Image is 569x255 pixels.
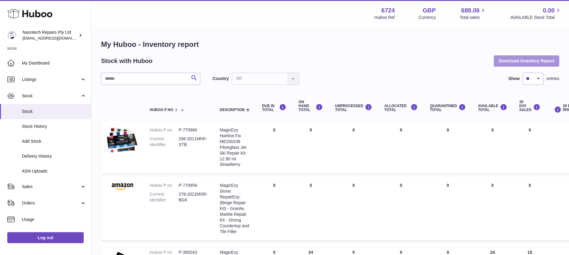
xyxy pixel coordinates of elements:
div: UNPROCESSED Total [335,104,372,112]
td: 0 [378,176,424,240]
td: 0 [256,121,292,173]
td: 0 [329,121,378,173]
div: MagicEzy Hairline Fix ME200206 Fibreglass Jet Ski Repair Kit 12.90 ml Strawberry [220,127,250,167]
dd: 278-2022MSR-BGK [179,191,208,203]
span: Listings [22,77,80,82]
span: 0 [447,127,449,132]
dd: P-770959 [179,183,208,188]
div: ON HAND Total [298,100,323,112]
strong: GBP [423,6,436,15]
div: DUE IN TOTAL [262,104,286,112]
strong: 6724 [381,6,395,15]
span: AVAILABLE Stock Total [510,15,562,20]
span: Usage [22,217,86,222]
dt: Huboo P no [150,127,179,133]
h1: My Huboo - Inventory report [101,40,559,49]
div: MagicEzy Stone RepairEzy: (Beige Repair Kit) - Granite, Marble Repair Kit - Strong Countertop and... [220,183,250,234]
td: 0 [378,121,424,173]
span: Orders [22,200,80,206]
span: Add Stock [22,138,86,144]
label: Country [212,76,229,82]
div: Nanotech Repairs Pty Ltd [23,30,77,41]
td: 0 [329,176,378,240]
span: Stock [22,109,86,114]
td: 0 [513,176,546,240]
img: product image [107,127,138,154]
span: 688.06 [461,6,480,15]
span: Total sales [459,15,487,20]
img: info@nanotechrepairs.com [7,31,16,40]
span: Sales [22,184,80,190]
dt: Huboo P no [150,183,179,188]
td: 0 [292,176,329,240]
a: Log out [7,232,84,243]
span: 0.00 [543,6,555,15]
td: 0 [472,121,513,173]
span: [EMAIL_ADDRESS][DOMAIN_NAME] [23,36,89,40]
dt: Current identifier [150,191,179,203]
div: 30 DAY SALES [519,100,540,112]
span: 0 [447,183,449,188]
span: Description [220,108,245,112]
label: Show [508,76,520,82]
div: Huboo Ref [375,15,395,20]
td: 0 [292,121,329,173]
td: 0 [513,121,546,173]
td: 0 [256,176,292,240]
h2: Stock with Huboo [101,57,152,65]
span: 0 [447,250,449,255]
button: Download Inventory Report [494,55,559,66]
div: QUARANTINED Total [430,104,466,112]
div: ALLOCATED Total [384,104,418,112]
span: ASN Uploads [22,168,86,174]
span: entries [546,76,559,82]
span: Stock History [22,124,86,129]
div: AVAILABLE Total [478,104,507,112]
img: product image [107,183,138,190]
td: 0 [472,176,513,240]
span: Huboo P no [150,108,173,112]
a: 0.00 AVAILABLE Stock Total [510,6,562,20]
span: My Dashboard [22,60,86,66]
dd: P-770960 [179,127,208,133]
div: Currency [419,15,436,20]
span: Stock [22,93,80,99]
dt: Current identifier [150,136,179,148]
dd: 206-2011MHF-STB [179,136,208,148]
a: 688.06 Total sales [459,6,487,20]
span: Delivery History [22,153,86,159]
